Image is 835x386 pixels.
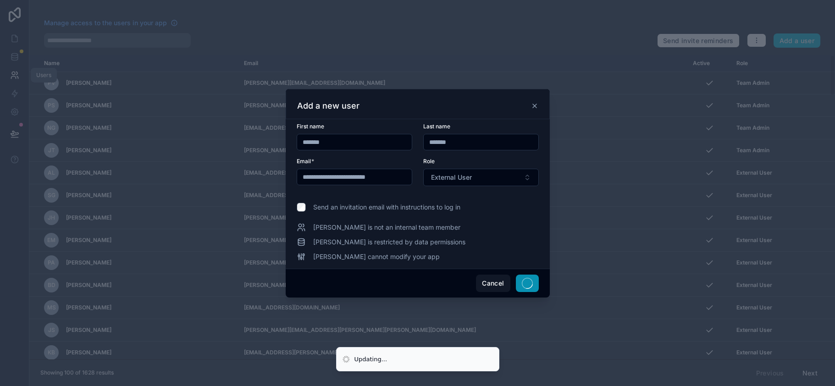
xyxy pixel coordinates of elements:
button: Select Button [423,169,539,186]
span: External User [431,173,472,182]
span: Role [423,158,435,165]
span: Send an invitation email with instructions to log in [313,203,460,212]
span: [PERSON_NAME] cannot modify your app [313,252,440,261]
span: Last name [423,123,450,130]
button: Cancel [476,275,510,292]
span: Email [297,158,311,165]
span: [PERSON_NAME] is not an internal team member [313,223,460,232]
div: Updating... [354,355,387,364]
input: Send an invitation email with instructions to log in [297,203,306,212]
h3: Add a new user [297,100,359,111]
span: First name [297,123,324,130]
span: [PERSON_NAME] is restricted by data permissions [313,237,465,247]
